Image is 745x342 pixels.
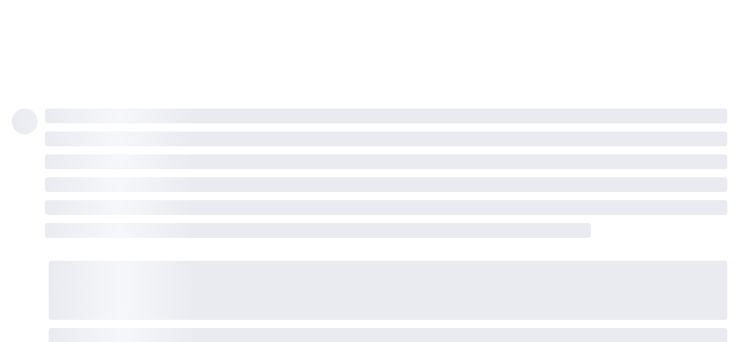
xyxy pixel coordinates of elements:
[49,261,727,320] span: ‌
[12,109,38,134] span: ‌
[45,154,727,169] span: ‌
[45,200,727,215] span: ‌
[45,109,727,123] span: ‌
[45,131,727,146] span: ‌
[45,177,727,192] span: ‌
[45,223,591,238] span: ‌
